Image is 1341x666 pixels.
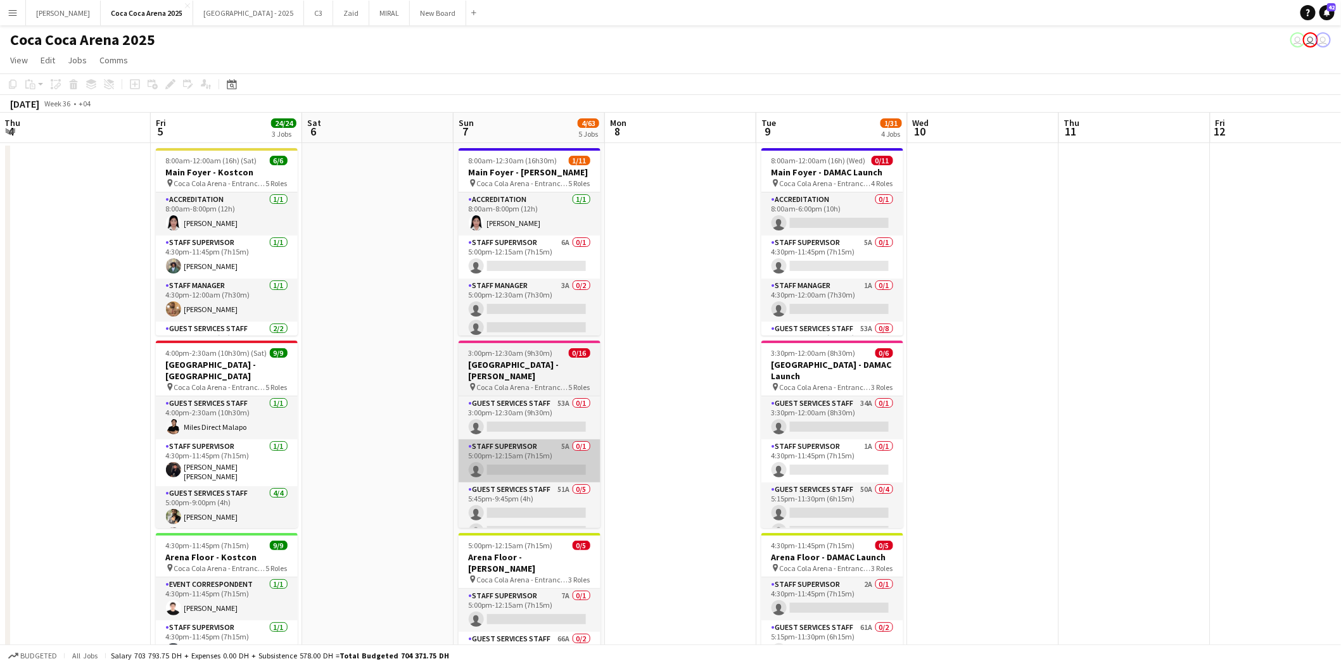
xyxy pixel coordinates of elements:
span: 0/16 [569,348,590,358]
span: Tue [761,117,776,129]
span: 11 [1062,124,1080,139]
app-card-role: Staff Supervisor1A0/14:30pm-11:45pm (7h15m) [761,439,903,482]
a: Edit [35,52,60,68]
button: MIRAL [369,1,410,25]
button: Coca Coca Arena 2025 [101,1,193,25]
a: View [5,52,33,68]
div: 3 Jobs [272,129,296,139]
button: [GEOGRAPHIC_DATA] - 2025 [193,1,304,25]
span: 3:00pm-12:30am (9h30m) (Mon) [469,348,569,358]
button: C3 [304,1,333,25]
app-card-role: Staff Supervisor2A0/14:30pm-11:45pm (7h15m) [761,577,903,620]
span: Coca Cola Arena - Entrance F [780,179,872,188]
span: 4:30pm-11:45pm (7h15m) [166,541,250,550]
span: 5 Roles [266,382,288,392]
span: 4/63 [578,118,599,128]
span: Edit [41,54,55,66]
app-card-role: Guest Services Staff53A0/13:00pm-12:30am (9h30m) [459,396,601,439]
app-card-role: Guest Services Staff34A0/13:30pm-12:00am (8h30m) [761,396,903,439]
span: 4:00pm-2:30am (10h30m) (Sat) [166,348,267,358]
app-user-avatar: Marisol Pestano [1316,32,1331,47]
span: 5 Roles [569,179,590,188]
app-user-avatar: Kate Oliveros [1290,32,1306,47]
span: 0/5 [875,541,893,550]
app-card-role: Guest Services Staff4/45:00pm-9:00pm (4h)[PERSON_NAME] [156,486,298,584]
button: Budgeted [6,649,59,663]
app-card-role: Staff Supervisor5A0/14:30pm-11:45pm (7h15m) [761,236,903,279]
div: [DATE] [10,97,39,110]
app-job-card: 8:00am-12:30am (16h30m) (Mon)1/11Main Foyer - [PERSON_NAME] Coca Cola Arena - Entrance F5 RolesAc... [459,148,601,336]
app-card-role: Accreditation0/18:00am-6:00pm (10h) [761,192,903,236]
span: 6 [305,124,321,139]
span: 0/11 [872,156,893,165]
span: Thu [4,117,20,129]
app-card-role: Staff Supervisor6A0/15:00pm-12:15am (7h15m) [459,236,601,279]
div: Salary 703 793.75 DH + Expenses 0.00 DH + Subsistence 578.00 DH = [111,651,449,660]
app-card-role: Staff Manager1A0/14:30pm-12:00am (7h30m) [761,279,903,322]
span: 8:00am-12:00am (16h) (Sat) [166,156,257,165]
span: 9/9 [270,348,288,358]
app-card-role: Accreditation1/18:00am-8:00pm (12h)[PERSON_NAME] [459,192,601,236]
div: 8:00am-12:00am (16h) (Wed)0/11Main Foyer - DAMAC Launch Coca Cola Arena - Entrance F4 RolesAccred... [761,148,903,336]
h3: Main Foyer - DAMAC Launch [761,166,903,178]
app-card-role: Guest Services Staff53A0/85:15pm-11:30pm (6h15m) [761,322,903,493]
app-card-role: Staff Supervisor1/14:30pm-11:45pm (7h15m)[PERSON_NAME] [PERSON_NAME] [156,439,298,486]
span: 5:00pm-12:15am (7h15m) (Mon) [469,541,573,550]
h3: [GEOGRAPHIC_DATA] - DAMAC Launch [761,359,903,382]
app-card-role: Guest Services Staff50A0/45:15pm-11:30pm (6h15m) [761,482,903,581]
span: Wed [913,117,929,129]
span: Total Budgeted 704 371.75 DH [340,651,449,660]
h1: Coca Coca Arena 2025 [10,30,155,49]
span: 24/24 [271,118,296,128]
h3: Arena Floor - Kostcon [156,551,298,563]
span: 1/11 [569,156,590,165]
h3: [GEOGRAPHIC_DATA] - [PERSON_NAME] [459,359,601,382]
app-card-role: Staff Supervisor7A0/15:00pm-12:15am (7h15m) [459,589,601,632]
span: Coca Cola Arena - Entrance F [174,179,266,188]
span: 8:00am-12:00am (16h) (Wed) [772,156,866,165]
span: 5 [154,124,166,139]
span: 9/9 [270,541,288,550]
span: Coca Cola Arena - Entrance F [477,179,569,188]
span: 6/6 [270,156,288,165]
h3: Main Foyer - Kostcon [156,166,298,178]
span: Budgeted [20,651,57,660]
h3: Arena Floor - [PERSON_NAME] [459,551,601,574]
app-card-role: Staff Supervisor5A0/15:00pm-12:15am (7h15m) [459,439,601,482]
span: Sun [459,117,474,129]
app-card-role: Guest Services Staff2/25:00pm-9:00pm (4h) [156,322,298,383]
span: 3 Roles [872,382,893,392]
span: Coca Cola Arena - Entrance F [174,563,266,573]
a: 42 [1319,5,1335,20]
button: [PERSON_NAME] [26,1,101,25]
button: Zaid [333,1,369,25]
app-job-card: 8:00am-12:00am (16h) (Sat)6/6Main Foyer - Kostcon Coca Cola Arena - Entrance F5 RolesAccreditatio... [156,148,298,336]
span: 1/31 [880,118,902,128]
h3: Main Foyer - [PERSON_NAME] [459,166,601,178]
span: Sat [307,117,321,129]
span: 3:30pm-12:00am (8h30m) (Wed) [772,348,875,358]
span: Coca Cola Arena - Entrance F [780,382,872,392]
span: 8:00am-12:30am (16h30m) (Mon) [469,156,569,165]
app-user-avatar: Kate Oliveros [1303,32,1318,47]
span: All jobs [70,651,100,660]
app-card-role: Staff Manager3A0/25:00pm-12:30am (7h30m) [459,279,601,340]
app-card-role: Staff Supervisor1/14:30pm-11:45pm (7h15m)[PERSON_NAME] [156,236,298,279]
app-job-card: 4:00pm-2:30am (10h30m) (Sat)9/9[GEOGRAPHIC_DATA] - [GEOGRAPHIC_DATA] Coca Cola Arena - Entrance F... [156,341,298,528]
app-card-role: Staff Supervisor1/14:30pm-11:45pm (7h15m)[PERSON_NAME] [156,620,298,663]
app-job-card: 3:00pm-12:30am (9h30m) (Mon)0/16[GEOGRAPHIC_DATA] - [PERSON_NAME] Coca Cola Arena - Entrance F5 R... [459,341,601,528]
div: +04 [79,99,91,108]
span: Week 36 [42,99,73,108]
span: 4 Roles [872,179,893,188]
span: 5 Roles [266,179,288,188]
h3: Arena Floor - DAMAC Launch [761,551,903,563]
span: 5 Roles [266,563,288,573]
a: Comms [94,52,133,68]
span: 4:30pm-11:45pm (7h15m) [772,541,855,550]
span: 7 [457,124,474,139]
span: Thu [1064,117,1080,129]
span: 8 [608,124,626,139]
